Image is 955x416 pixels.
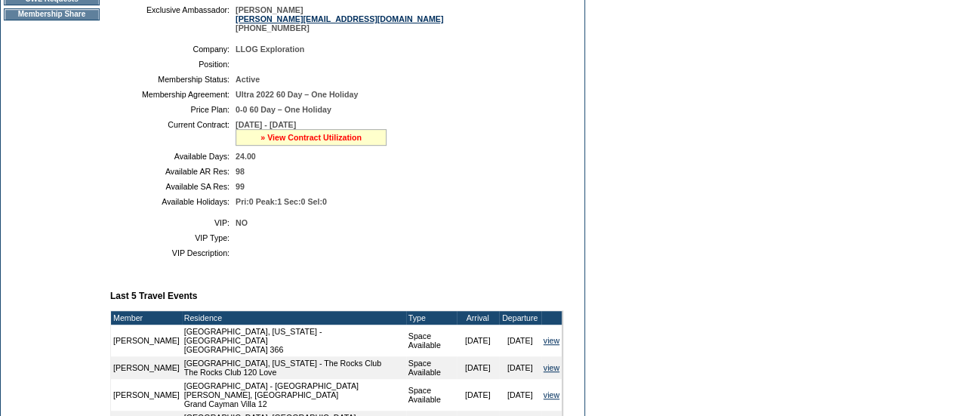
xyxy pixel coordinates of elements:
td: Residence [182,311,406,325]
td: Space Available [406,356,457,379]
td: [PERSON_NAME] [111,379,182,411]
a: view [544,363,559,372]
td: Exclusive Ambassador: [116,5,230,32]
td: Position: [116,60,230,69]
td: Space Available [406,379,457,411]
span: 98 [236,167,245,176]
span: [DATE] - [DATE] [236,120,296,129]
td: Company: [116,45,230,54]
td: Membership Share [4,8,100,20]
td: Available Days: [116,152,230,161]
a: » View Contract Utilization [260,133,362,142]
b: Last 5 Travel Events [110,291,197,301]
td: Membership Agreement: [116,90,230,99]
span: Pri:0 Peak:1 Sec:0 Sel:0 [236,197,327,206]
td: Current Contract: [116,120,230,146]
td: VIP Description: [116,248,230,257]
td: [GEOGRAPHIC_DATA], [US_STATE] - [GEOGRAPHIC_DATA] [GEOGRAPHIC_DATA] 366 [182,325,406,356]
span: NO [236,218,248,227]
td: Type [406,311,457,325]
td: Available SA Res: [116,182,230,191]
td: Arrival [457,311,499,325]
td: Available AR Res: [116,167,230,176]
td: [DATE] [499,356,541,379]
td: VIP Type: [116,233,230,242]
span: 0-0 60 Day – One Holiday [236,105,331,114]
td: Membership Status: [116,75,230,84]
td: VIP: [116,218,230,227]
a: view [544,390,559,399]
td: Space Available [406,325,457,356]
td: [GEOGRAPHIC_DATA] - [GEOGRAPHIC_DATA][PERSON_NAME], [GEOGRAPHIC_DATA] Grand Cayman Villa 12 [182,379,406,411]
td: Member [111,311,182,325]
span: [PERSON_NAME] [PHONE_NUMBER] [236,5,443,32]
span: LLOG Exploration [236,45,304,54]
a: [PERSON_NAME][EMAIL_ADDRESS][DOMAIN_NAME] [236,14,443,23]
td: [GEOGRAPHIC_DATA], [US_STATE] - The Rocks Club The Rocks Club 120 Love [182,356,406,379]
a: view [544,336,559,345]
span: 24.00 [236,152,256,161]
td: [DATE] [457,356,499,379]
td: [DATE] [499,379,541,411]
span: Ultra 2022 60 Day – One Holiday [236,90,358,99]
td: Available Holidays: [116,197,230,206]
td: [DATE] [457,379,499,411]
span: 99 [236,182,245,191]
td: [DATE] [457,325,499,356]
td: [PERSON_NAME] [111,356,182,379]
td: [DATE] [499,325,541,356]
td: [PERSON_NAME] [111,325,182,356]
span: Active [236,75,260,84]
td: Price Plan: [116,105,230,114]
td: Departure [499,311,541,325]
